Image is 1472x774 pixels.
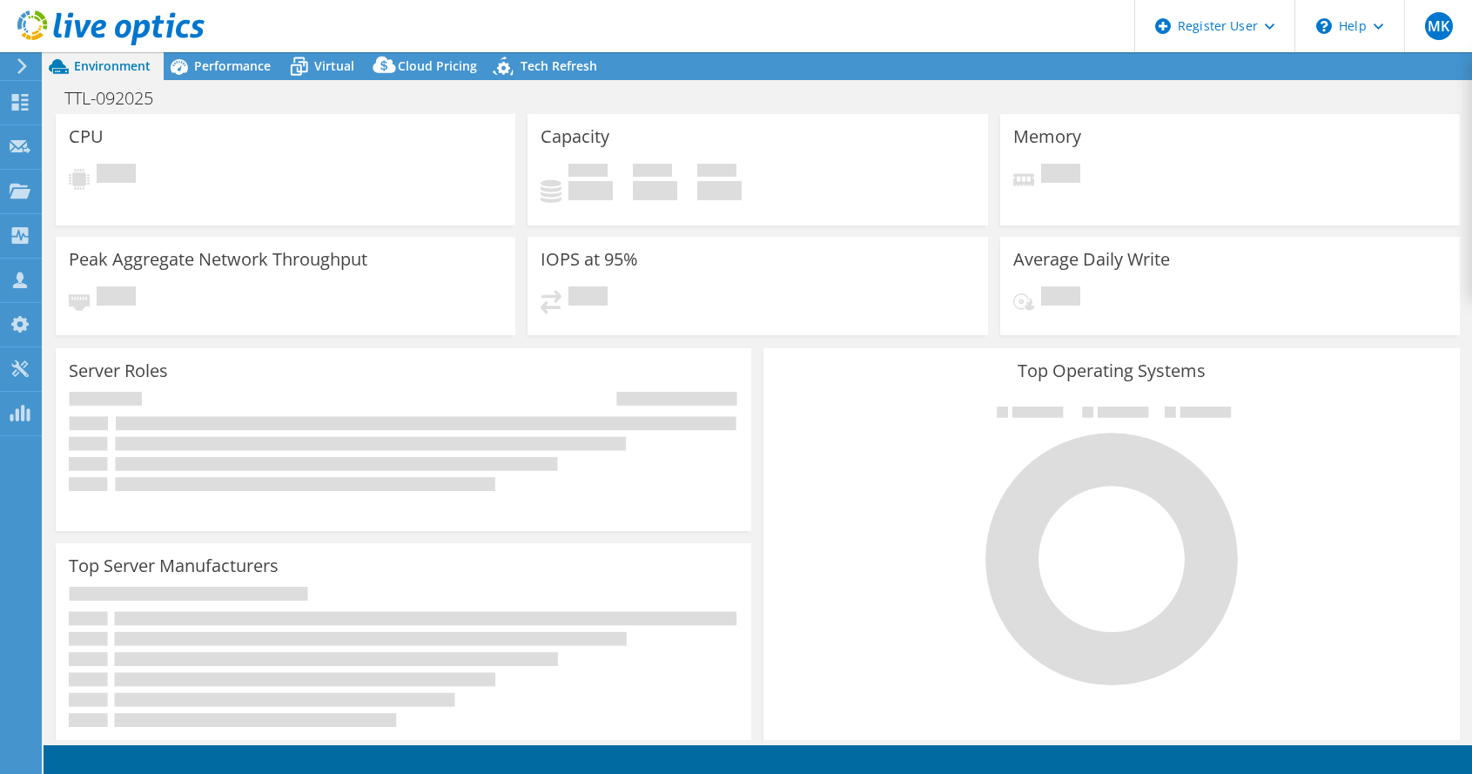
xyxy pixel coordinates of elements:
span: Performance [194,57,271,74]
h3: Average Daily Write [1013,250,1170,269]
h3: CPU [69,127,104,146]
span: Cloud Pricing [398,57,477,74]
h3: Server Roles [69,361,168,380]
h3: Memory [1013,127,1081,146]
svg: \n [1316,18,1332,34]
span: Total [697,164,736,181]
span: Pending [97,164,136,187]
span: MK [1425,12,1453,40]
h3: Peak Aggregate Network Throughput [69,250,367,269]
span: Free [633,164,672,181]
span: Virtual [314,57,354,74]
span: Used [568,164,608,181]
h1: TTL-092025 [57,89,180,108]
span: Environment [74,57,151,74]
span: Pending [1041,164,1080,187]
span: Tech Refresh [521,57,597,74]
span: Pending [97,286,136,310]
h3: Top Server Manufacturers [69,556,279,575]
h4: 0 GiB [568,181,613,200]
h4: 0 GiB [697,181,742,200]
span: Pending [1041,286,1080,310]
h3: Top Operating Systems [776,361,1446,380]
span: Pending [568,286,608,310]
h3: Capacity [541,127,609,146]
h3: IOPS at 95% [541,250,638,269]
h4: 0 GiB [633,181,677,200]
